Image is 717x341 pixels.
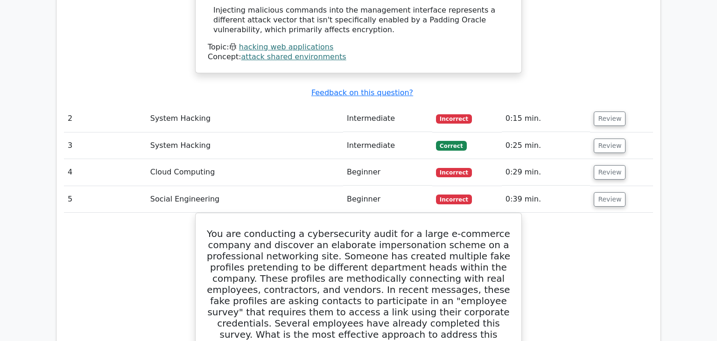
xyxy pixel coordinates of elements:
[64,132,147,159] td: 3
[147,105,343,132] td: System Hacking
[594,111,626,126] button: Review
[594,192,626,207] button: Review
[208,52,509,62] div: Concept:
[343,105,432,132] td: Intermediate
[502,132,590,159] td: 0:25 min.
[311,88,413,97] a: Feedback on this question?
[436,114,472,124] span: Incorrect
[502,186,590,213] td: 0:39 min.
[502,159,590,186] td: 0:29 min.
[343,159,432,186] td: Beginner
[64,186,147,213] td: 5
[147,159,343,186] td: Cloud Computing
[241,52,346,61] a: attack shared environments
[343,132,432,159] td: Intermediate
[343,186,432,213] td: Beginner
[64,105,147,132] td: 2
[208,42,509,52] div: Topic:
[594,139,626,153] button: Review
[594,165,626,180] button: Review
[502,105,590,132] td: 0:15 min.
[239,42,334,51] a: hacking web applications
[147,186,343,213] td: Social Engineering
[436,195,472,204] span: Incorrect
[64,159,147,186] td: 4
[436,141,466,150] span: Correct
[436,168,472,177] span: Incorrect
[147,132,343,159] td: System Hacking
